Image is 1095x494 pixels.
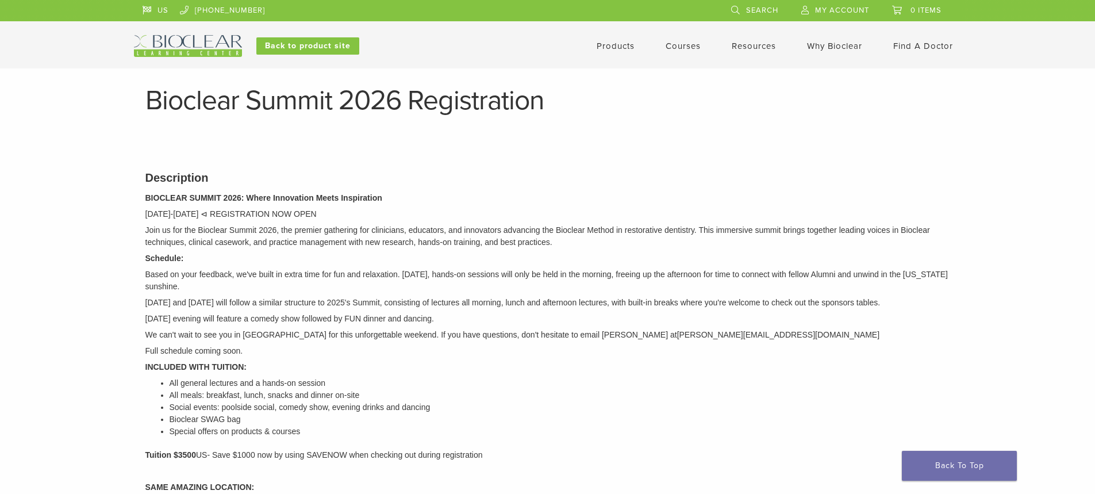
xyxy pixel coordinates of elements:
p: Full schedule coming soon. [145,345,950,357]
strong: SAME AMAZING LOCATION: [145,482,255,492]
span: Search [746,6,778,15]
h1: Bioclear Summit 2026 Registration [145,87,950,114]
strong: Schedule: [145,254,184,263]
img: Bioclear [134,35,242,57]
li: Social events: poolside social, comedy show, evening drinks and dancing [170,401,950,413]
p: [DATE]-[DATE] ⊲ REGISTRATION NOW OPEN [145,208,950,220]
strong: BIOCLEAR SUMMIT 2026: Where Innovation Meets Inspiration [145,193,382,202]
p: [DATE] and [DATE] will follow a similar structure to 2025's Summit, consisting of lectures all mo... [145,297,950,309]
span: 0 items [910,6,942,15]
a: Courses [666,41,701,51]
a: Back to product site [256,37,359,55]
li: All meals: breakfast, lunch, snacks and dinner on-site [170,389,950,401]
span: My Account [815,6,869,15]
li: Special offers on products & courses [170,426,950,438]
p: US- Save $1000 now by using SAVENOW when checking out during registration [145,449,950,461]
p: We can't wait to see you in [GEOGRAPHIC_DATA] for this unforgettable weekend. If you have questio... [145,329,950,341]
a: Back To Top [902,451,1017,481]
li: Bioclear SWAG bag [170,413,950,426]
a: Products [597,41,635,51]
a: Why Bioclear [807,41,862,51]
h3: Description [145,169,950,186]
a: Find A Doctor [893,41,953,51]
p: [DATE] evening will feature a comedy show followed by FUN dinner and dancing. [145,313,950,325]
a: Resources [732,41,776,51]
strong: Tuition $3500 [145,450,196,459]
li: All general lectures and a hands-on session [170,377,950,389]
p: Based on your feedback, we've built in extra time for fun and relaxation. [DATE], hands-on sessio... [145,269,950,293]
strong: INCLUDED WITH TUITION: [145,362,247,372]
p: Join us for the Bioclear Summit 2026, the premier gathering for clinicians, educators, and innova... [145,224,950,248]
